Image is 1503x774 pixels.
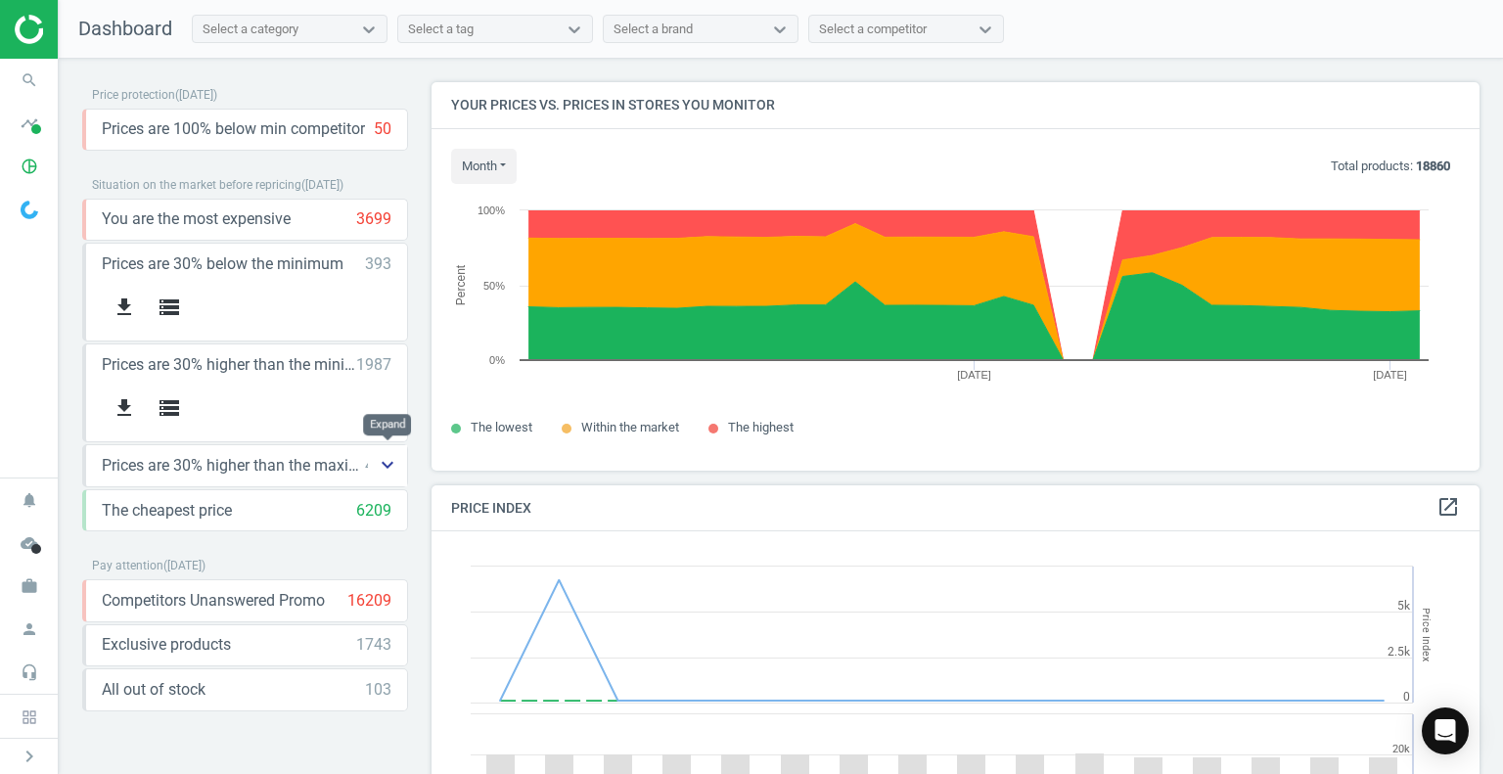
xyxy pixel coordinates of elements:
div: 393 [365,253,391,275]
span: The cheapest price [102,500,232,522]
div: 103 [365,679,391,701]
i: get_app [113,296,136,319]
div: Expand [363,414,411,435]
div: Select a tag [408,21,474,38]
i: get_app [113,396,136,420]
div: 50 [374,118,391,140]
i: storage [158,396,181,420]
img: wGWNvw8QSZomAAAAABJRU5ErkJggg== [21,201,38,219]
i: open_in_new [1436,495,1460,519]
div: 6209 [356,500,391,522]
i: notifications [11,481,48,519]
div: Open Intercom Messenger [1422,707,1469,754]
span: Situation on the market before repricing [92,178,301,192]
div: Select a brand [614,21,693,38]
tspan: [DATE] [957,369,991,381]
div: 1743 [356,634,391,656]
div: 1987 [356,354,391,376]
button: month [451,149,517,184]
span: Within the market [581,420,679,434]
span: All out of stock [102,679,205,701]
text: 50% [483,280,505,292]
img: ajHJNr6hYgQAAAAASUVORK5CYII= [15,15,154,44]
span: ( [DATE] ) [163,559,205,572]
text: 0 [1403,690,1410,704]
a: open_in_new [1436,495,1460,521]
span: Prices are 30% higher than the maximal [102,455,365,477]
h4: Price Index [432,485,1480,531]
h4: Your prices vs. prices in stores you monitor [432,82,1480,128]
text: 100% [478,205,505,216]
i: search [11,62,48,99]
span: Exclusive products [102,634,231,656]
span: Price protection [92,88,175,102]
span: Dashboard [78,17,172,40]
button: keyboard_arrow_down [368,445,407,485]
span: Competitors Unanswered Promo [102,590,325,612]
span: ( [DATE] ) [175,88,217,102]
text: 2.5k [1388,645,1411,659]
span: Prices are 30% below the minimum [102,253,343,275]
button: storage [147,285,192,331]
button: chevron_right [5,744,54,769]
text: 0% [489,354,505,366]
tspan: [DATE] [1373,369,1407,381]
div: 16209 [347,590,391,612]
tspan: Price Index [1420,608,1433,661]
tspan: Percent [454,264,468,305]
span: ( [DATE] ) [301,178,343,192]
div: Select a competitor [819,21,927,38]
span: The highest [728,420,794,434]
i: cloud_done [11,524,48,562]
button: get_app [102,386,147,432]
i: pie_chart_outlined [11,148,48,185]
text: 5k [1397,599,1411,613]
i: timeline [11,105,48,142]
i: chevron_right [18,745,41,768]
i: headset_mic [11,654,48,691]
i: storage [158,296,181,319]
span: Prices are 100% below min competitor [102,118,365,140]
button: get_app [102,285,147,331]
span: Pay attention [92,559,163,572]
p: Total products: [1331,158,1450,175]
i: keyboard_arrow_down [376,453,399,477]
div: 440 [365,455,391,477]
button: storage [147,386,192,432]
b: 18860 [1416,159,1450,173]
i: person [11,611,48,648]
div: Select a category [203,21,298,38]
span: You are the most expensive [102,208,291,230]
span: The lowest [471,420,532,434]
span: Prices are 30% higher than the minimum [102,354,356,376]
i: work [11,568,48,605]
div: 3699 [356,208,391,230]
text: 20k [1392,743,1410,755]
